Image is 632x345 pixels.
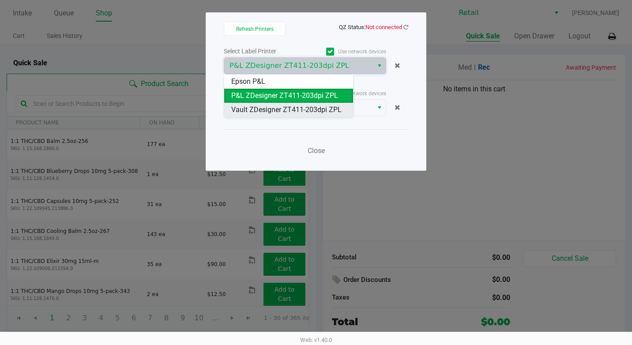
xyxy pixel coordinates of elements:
button: Select [373,58,386,74]
span: Not connected [365,24,402,30]
span: P&L ZDesigner ZT411-203dpi ZPL [229,60,368,71]
span: Refresh Printers [236,26,274,32]
span: Epson P&L [231,76,265,87]
button: Refresh Printers [224,22,286,36]
span: P&L ZDesigner ZT411-203dpi ZPL [231,90,338,101]
span: Vault ZDesigner ZT411-203dpi ZPL [231,105,342,115]
span: QZ Status: [339,24,408,30]
span: Web: v1.40.0 [300,337,332,343]
div: Select Label Printer [224,47,305,56]
button: Close [303,142,329,160]
span: Close [308,146,325,155]
label: Use network devices [305,48,386,56]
